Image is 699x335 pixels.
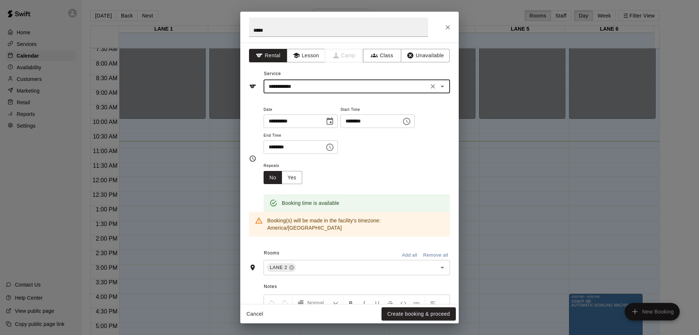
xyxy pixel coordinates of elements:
[384,296,396,309] button: Format Strikethrough
[437,81,447,91] button: Open
[441,21,454,34] button: Close
[371,296,383,309] button: Format Underline
[265,296,278,309] button: Undo
[264,131,338,141] span: End Time
[249,155,256,162] svg: Timing
[264,71,281,76] span: Service
[267,214,444,234] div: Booking(s) will be made in the facility's timezone: America/[GEOGRAPHIC_DATA]
[401,49,450,62] button: Unavailable
[279,296,291,309] button: Redo
[345,296,357,309] button: Format Bold
[264,105,338,115] span: Date
[294,296,341,309] button: Formatting Options
[264,171,302,184] div: outlined button group
[427,296,439,309] button: Left Align
[287,49,325,62] button: Lesson
[323,140,337,155] button: Choose time, selected time is 2:00 PM
[382,307,456,321] button: Create booking & proceed
[323,114,337,129] button: Choose date, selected date is Aug 10, 2025
[249,49,287,62] button: Rental
[249,264,256,271] svg: Rooms
[264,250,280,256] span: Rooms
[267,264,290,271] span: LANE 2
[264,171,282,184] button: No
[282,171,302,184] button: Yes
[399,114,414,129] button: Choose time, selected time is 12:00 PM
[437,262,447,273] button: Open
[264,281,450,293] span: Notes
[363,49,401,62] button: Class
[340,105,415,115] span: Start Time
[307,299,333,307] span: Normal
[264,161,308,171] span: Repeats
[421,250,450,261] button: Remove all
[325,49,363,62] span: Camps can only be created in the Services page
[282,196,339,210] div: Booking time is available
[243,307,266,321] button: Cancel
[249,83,256,90] svg: Service
[397,296,410,309] button: Insert Code
[358,296,370,309] button: Format Italics
[410,296,423,309] button: Insert Link
[398,250,421,261] button: Add all
[428,81,438,91] button: Clear
[267,263,296,272] div: LANE 2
